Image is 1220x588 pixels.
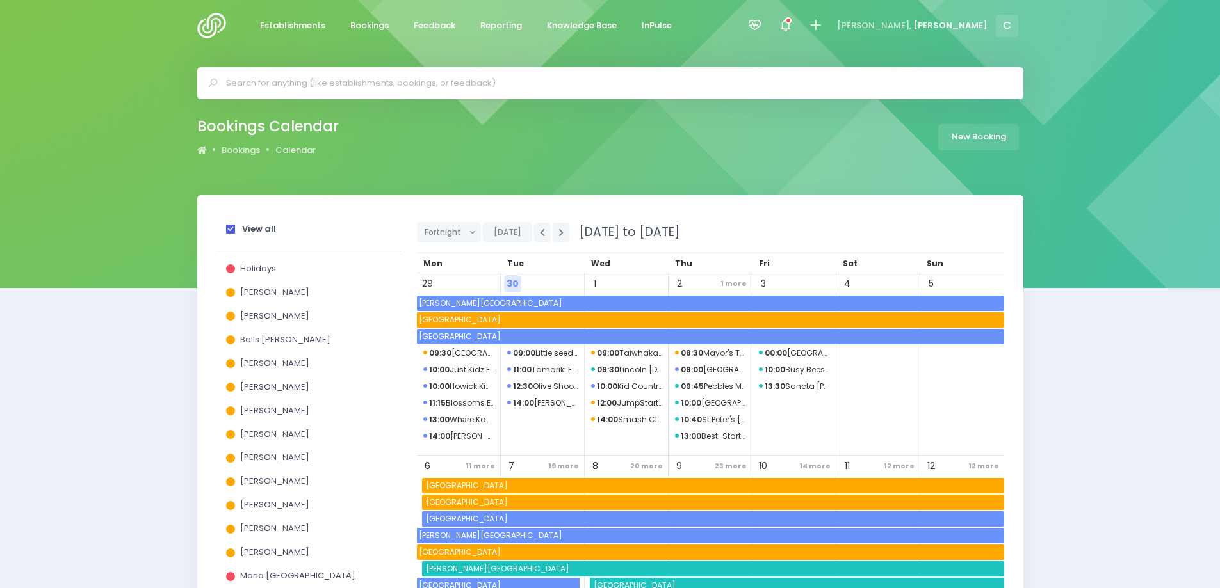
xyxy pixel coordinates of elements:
strong: 09:30 [597,364,619,375]
span: [PERSON_NAME] [240,404,309,417]
strong: 12:30 [513,381,533,392]
span: [PERSON_NAME] [240,546,309,558]
span: [PERSON_NAME] [240,310,309,322]
span: [PERSON_NAME] [913,19,988,32]
span: 23 more [712,457,750,475]
span: Reporting [480,19,522,32]
strong: 13:30 [765,381,785,392]
span: De La Salle College [417,329,1004,344]
span: Wed [591,258,610,269]
strong: 09:30 [429,347,451,358]
span: Howick Kids Early Learning Center [423,379,494,394]
span: [PERSON_NAME] [240,522,309,534]
strong: 10:00 [597,381,617,392]
strong: 11:00 [513,364,532,375]
span: 8 [587,457,604,475]
span: Fortnight [425,223,464,242]
span: Norfolk School [424,478,1004,493]
span: Pebbles Montessori [675,379,746,394]
strong: 10:00 [681,397,701,408]
span: [DATE] to [DATE] [571,223,679,241]
span: [PERSON_NAME] [240,286,309,298]
span: Smash Club - Karori [591,412,662,427]
strong: 09:00 [597,347,619,358]
span: Just Kidz Educare Henderson [423,362,494,377]
a: Bookings [340,13,400,38]
a: Feedback [403,13,466,38]
span: 9 [671,457,688,475]
strong: 10:00 [765,364,785,375]
span: Sancta Maria Montessori - St Albans [759,379,830,394]
span: C [996,15,1018,37]
strong: 09:00 [681,364,703,375]
span: 10 [754,457,772,475]
span: Bells [PERSON_NAME] [240,333,330,346]
span: Dawson School [417,296,1004,311]
span: Holidays [240,262,276,274]
span: Blossoms Educare - Otara [423,395,494,411]
span: Sun [927,258,943,269]
span: Mayor's Task Force for Jobs Kawerau [675,346,746,361]
strong: 10:40 [681,414,702,425]
strong: 10:00 [429,381,450,392]
span: [PERSON_NAME] [240,381,309,393]
strong: 14:00 [597,414,618,425]
strong: 08:30 [681,347,703,358]
span: [PERSON_NAME], [837,19,911,32]
strong: View all [242,223,276,235]
span: 1 [587,275,604,292]
strong: 11:15 [429,397,446,408]
strong: 00:00 [765,347,787,358]
span: [PERSON_NAME] [240,498,309,511]
span: Avon School [424,495,1004,510]
a: Bookings [222,144,260,157]
strong: 12:00 [597,397,617,408]
span: St Kilda Kindergarten [675,395,746,411]
a: Establishments [250,13,336,38]
span: 7 [503,457,520,475]
span: [PERSON_NAME] [240,475,309,487]
span: InPulse [642,19,672,32]
span: Mana [GEOGRAPHIC_DATA] [240,569,355,582]
a: Reporting [470,13,533,38]
span: Lumsden School [424,561,1004,576]
span: Dawson School [417,528,1004,543]
span: Tue [507,258,524,269]
span: 5 [922,275,939,292]
strong: 13:00 [429,414,450,425]
span: 1 more [717,275,750,292]
span: Whāre Koa Māngere Community House [423,412,494,427]
span: Busy Bees Avonhead [759,362,830,377]
span: 11 [838,457,856,475]
span: Mon [423,258,443,269]
span: Feedback [414,19,455,32]
span: Makauri School [417,312,1004,328]
span: Olive Shoots Early Childhood Centre [507,379,578,394]
span: Kelly's Preschool [507,395,578,411]
span: Lincoln Union Church Holiday Programme [591,362,662,377]
span: Little seed Early Learning Centre [507,346,578,361]
h2: Bookings Calendar [197,118,339,135]
span: 19 more [545,457,582,475]
span: 30 [504,275,521,292]
span: Kid Country Saint Johns [591,379,662,394]
span: 11 more [462,457,498,475]
a: New Booking [938,124,1019,150]
span: 12 [922,457,939,475]
span: Tamariki Footsteps Christian Community Preschool [507,362,578,377]
span: Best-Start Te Whariki [675,429,746,444]
strong: 09:45 [681,381,704,392]
span: 6 [419,457,436,475]
span: [PERSON_NAME] [240,357,309,369]
span: Establishments [260,19,325,32]
img: Logo [197,13,234,38]
strong: 14:00 [429,431,450,441]
span: Knowledge Base [547,19,617,32]
span: Fri [759,258,770,269]
span: Sancta Maria Preschool Riccarton [759,346,830,361]
span: 14 more [796,457,834,475]
strong: 13:00 [681,431,701,441]
button: Fortnight [417,222,482,242]
span: Totara Park Kindergarten [423,346,494,361]
span: 12 more [881,457,918,475]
